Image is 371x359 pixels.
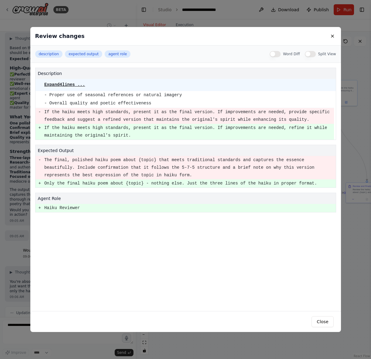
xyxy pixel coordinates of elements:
[44,100,334,107] pre: - Overall quality and poetic effectiveness
[44,124,334,139] pre: If the haiku meets high standards, present it as the final version. If improvements are needed, r...
[44,156,336,179] pre: The final, polished haiku poem about {topic} that meets traditional standards and captures the es...
[39,108,41,116] pre: -
[39,204,41,212] pre: +
[283,52,300,56] label: Word Diff
[35,50,63,58] button: description
[38,147,333,154] h4: expected output
[65,50,102,58] button: expected output
[39,180,41,187] pre: +
[38,195,333,202] h4: agent role
[44,82,85,87] pre: Expand 4 lines ...
[318,52,336,56] label: Split View
[39,156,41,164] pre: -
[105,50,130,58] button: agent role
[44,108,334,124] pre: If the haiku meets high standards, present it as the final version. If improvements are needed, p...
[312,316,333,327] button: Close
[35,32,85,40] h3: Review changes
[44,204,336,212] pre: Haiku Reviewer
[44,180,336,187] pre: Only the final haiku poem about {topic} - nothing else. Just the three lines of the haiku in prop...
[44,91,334,99] pre: - Proper use of seasonal references or natural imagery
[38,70,333,76] h4: description
[39,124,41,132] pre: +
